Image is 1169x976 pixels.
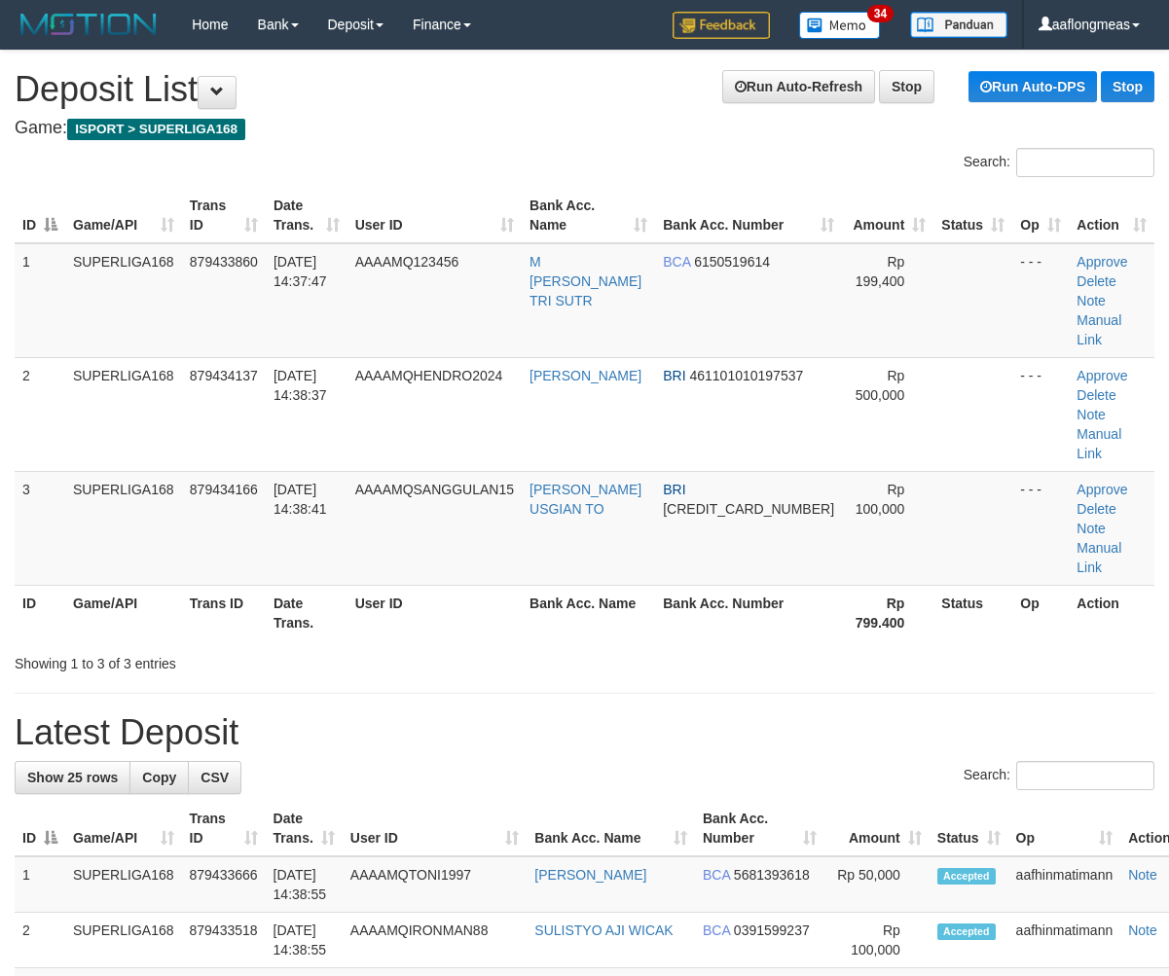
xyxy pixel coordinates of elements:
td: Rp 50,000 [824,856,930,913]
th: Game/API [65,585,182,640]
h1: Latest Deposit [15,713,1154,752]
span: [DATE] 14:37:47 [274,254,327,289]
a: Delete [1077,501,1115,517]
td: Rp 100,000 [824,913,930,968]
span: 34 [867,5,894,22]
td: 1 [15,243,65,358]
td: aafhinmatimann [1008,913,1121,968]
a: Approve [1077,482,1127,497]
span: Rp 199,400 [856,254,905,289]
th: Date Trans. [266,585,347,640]
th: Op: activate to sort column ascending [1008,801,1121,856]
a: Stop [879,70,934,103]
a: [PERSON_NAME] [530,368,641,383]
th: Bank Acc. Name: activate to sort column ascending [522,188,655,243]
td: SUPERLIGA168 [65,913,182,968]
a: Delete [1077,387,1115,403]
a: Manual Link [1077,426,1121,461]
td: - - - [1012,357,1069,471]
a: Stop [1101,71,1154,102]
span: AAAAMQ123456 [355,254,459,270]
span: 879434137 [190,368,258,383]
td: 1 [15,856,65,913]
span: Rp 100,000 [856,482,905,517]
th: Trans ID [182,585,266,640]
span: Show 25 rows [27,770,118,785]
a: Run Auto-DPS [968,71,1097,102]
th: User ID: activate to sort column ascending [347,188,522,243]
th: ID: activate to sort column descending [15,801,65,856]
a: Manual Link [1077,540,1121,575]
a: Note [1128,867,1157,883]
th: Trans ID: activate to sort column ascending [182,801,266,856]
td: - - - [1012,243,1069,358]
span: Accepted [937,868,996,885]
a: Copy [129,761,189,794]
span: Accepted [937,923,996,940]
a: Delete [1077,273,1115,289]
th: Bank Acc. Number: activate to sort column ascending [655,188,842,243]
td: 2 [15,357,65,471]
th: Op: activate to sort column ascending [1012,188,1069,243]
th: Bank Acc. Number: activate to sort column ascending [695,801,824,856]
th: ID: activate to sort column descending [15,188,65,243]
th: Date Trans.: activate to sort column ascending [266,188,347,243]
th: ID [15,585,65,640]
td: [DATE] 14:38:55 [266,856,343,913]
th: Status [933,585,1012,640]
td: SUPERLIGA168 [65,357,182,471]
span: BCA [703,922,730,938]
td: SUPERLIGA168 [65,471,182,585]
span: Rp 500,000 [856,368,905,403]
input: Search: [1016,761,1154,790]
td: aafhinmatimann [1008,856,1121,913]
td: AAAAMQIRONMAN88 [343,913,527,968]
td: 879433518 [182,913,266,968]
img: MOTION_logo.png [15,10,163,39]
span: Copy 6150519614 to clipboard [694,254,770,270]
th: Status: activate to sort column ascending [930,801,1008,856]
th: Amount: activate to sort column ascending [824,801,930,856]
a: Approve [1077,368,1127,383]
a: Approve [1077,254,1127,270]
td: SUPERLIGA168 [65,243,182,358]
th: Bank Acc. Number [655,585,842,640]
label: Search: [964,761,1154,790]
a: Run Auto-Refresh [722,70,875,103]
th: Amount: activate to sort column ascending [842,188,933,243]
img: Feedback.jpg [673,12,770,39]
a: Manual Link [1077,312,1121,347]
th: User ID [347,585,522,640]
td: 879433666 [182,856,266,913]
span: [DATE] 14:38:37 [274,368,327,403]
td: AAAAMQTONI1997 [343,856,527,913]
th: Bank Acc. Name [522,585,655,640]
span: ISPORT > SUPERLIGA168 [67,119,245,140]
td: 3 [15,471,65,585]
td: - - - [1012,471,1069,585]
span: 879434166 [190,482,258,497]
td: SUPERLIGA168 [65,856,182,913]
span: AAAAMQHENDRO2024 [355,368,503,383]
a: Note [1077,293,1106,308]
a: SULISTYO AJI WICAK [534,922,673,938]
h1: Deposit List [15,70,1154,109]
th: Status: activate to sort column ascending [933,188,1012,243]
th: Op [1012,585,1069,640]
th: Rp 799.400 [842,585,933,640]
a: Note [1077,521,1106,536]
a: M [PERSON_NAME] TRI SUTR [530,254,641,308]
span: CSV [201,770,229,785]
a: Note [1128,922,1157,938]
a: CSV [188,761,241,794]
span: BCA [703,867,730,883]
span: BRI [663,368,685,383]
a: [PERSON_NAME] [534,867,646,883]
td: [DATE] 14:38:55 [266,913,343,968]
td: 2 [15,913,65,968]
h4: Game: [15,119,1154,138]
th: Bank Acc. Name: activate to sort column ascending [527,801,695,856]
span: [DATE] 14:38:41 [274,482,327,517]
span: Copy 5681393618 to clipboard [734,867,810,883]
label: Search: [964,148,1154,177]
